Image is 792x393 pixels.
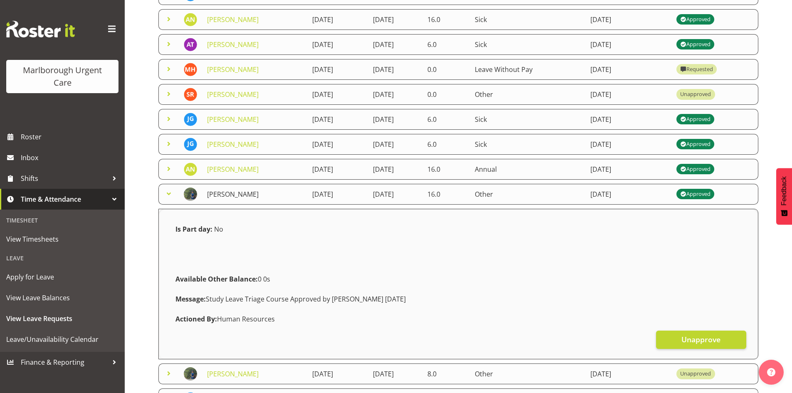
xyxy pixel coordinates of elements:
[6,233,118,245] span: View Timesheets
[307,184,368,205] td: [DATE]
[2,308,123,329] a: View Leave Requests
[680,40,710,49] div: Approved
[368,59,422,80] td: [DATE]
[184,163,197,176] img: alysia-newman-woods11835.jpg
[184,188,197,201] img: gloria-varghese83ea2632f453239292d4b008d7aa8107.png
[656,331,746,349] button: Unapprove
[175,314,217,324] strong: Actioned By:
[470,9,585,30] td: Sick
[21,151,121,164] span: Inbox
[680,370,711,378] div: Unapproved
[207,165,259,174] a: [PERSON_NAME]
[175,274,258,284] strong: Available Other Balance:
[585,109,671,130] td: [DATE]
[585,159,671,180] td: [DATE]
[184,367,197,381] img: gloria-varghese83ea2632f453239292d4b008d7aa8107.png
[470,109,585,130] td: Sick
[184,63,197,76] img: margret-hall11842.jpg
[470,84,585,105] td: Other
[585,184,671,205] td: [DATE]
[776,168,792,225] button: Feedback - Show survey
[767,368,775,376] img: help-xxl-2.png
[422,134,470,155] td: 6.0
[214,225,223,234] span: No
[368,9,422,30] td: [DATE]
[470,34,585,55] td: Sick
[422,363,470,384] td: 8.0
[470,159,585,180] td: Annual
[585,134,671,155] td: [DATE]
[368,134,422,155] td: [DATE]
[470,59,585,80] td: Leave Without Pay
[368,84,422,105] td: [DATE]
[680,15,710,25] div: Approved
[6,271,118,283] span: Apply for Leave
[21,356,108,368] span: Finance & Reporting
[184,113,197,126] img: josephine-godinez11850.jpg
[207,65,259,74] a: [PERSON_NAME]
[422,184,470,205] td: 16.0
[207,190,259,199] a: [PERSON_NAME]
[470,363,585,384] td: Other
[21,172,108,185] span: Shifts
[207,115,259,124] a: [PERSON_NAME]
[15,64,110,89] div: Marlborough Urgent Care
[21,131,121,143] span: Roster
[780,176,788,205] span: Feedback
[170,289,746,309] div: Study Leave Triage Course Approved by [PERSON_NAME] [DATE]
[368,363,422,384] td: [DATE]
[422,109,470,130] td: 6.0
[307,159,368,180] td: [DATE]
[368,184,422,205] td: [DATE]
[680,189,710,199] div: Approved
[207,369,259,378] a: [PERSON_NAME]
[307,9,368,30] td: [DATE]
[2,212,123,229] div: Timesheet
[422,59,470,80] td: 0.0
[680,64,713,74] div: Requested
[6,21,75,37] img: Rosterit website logo
[680,90,711,98] div: Unapproved
[207,90,259,99] a: [PERSON_NAME]
[2,329,123,350] a: Leave/Unavailability Calendar
[21,193,108,205] span: Time & Attendance
[585,84,671,105] td: [DATE]
[470,184,585,205] td: Other
[170,309,746,329] div: Human Resources
[170,269,746,289] div: 0 0s
[184,13,197,26] img: alysia-newman-woods11835.jpg
[6,292,118,304] span: View Leave Balances
[6,333,118,346] span: Leave/Unavailability Calendar
[184,38,197,51] img: agnes-tyson11836.jpg
[585,9,671,30] td: [DATE]
[207,140,259,149] a: [PERSON_NAME]
[2,287,123,308] a: View Leave Balances
[307,363,368,384] td: [DATE]
[422,34,470,55] td: 6.0
[470,134,585,155] td: Sick
[585,59,671,80] td: [DATE]
[680,164,710,174] div: Approved
[368,34,422,55] td: [DATE]
[680,139,710,149] div: Approved
[307,34,368,55] td: [DATE]
[307,59,368,80] td: [DATE]
[368,109,422,130] td: [DATE]
[2,250,123,267] div: Leave
[184,88,197,101] img: shivana-ram11822.jpg
[6,312,118,325] span: View Leave Requests
[184,138,197,151] img: josephine-godinez11850.jpg
[207,15,259,24] a: [PERSON_NAME]
[307,134,368,155] td: [DATE]
[175,225,212,234] strong: Is Part day:
[2,267,123,287] a: Apply for Leave
[307,109,368,130] td: [DATE]
[207,40,259,49] a: [PERSON_NAME]
[585,34,671,55] td: [DATE]
[175,294,206,304] strong: Message:
[2,229,123,250] a: View Timesheets
[422,159,470,180] td: 16.0
[681,334,720,345] span: Unapprove
[422,84,470,105] td: 0.0
[585,363,671,384] td: [DATE]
